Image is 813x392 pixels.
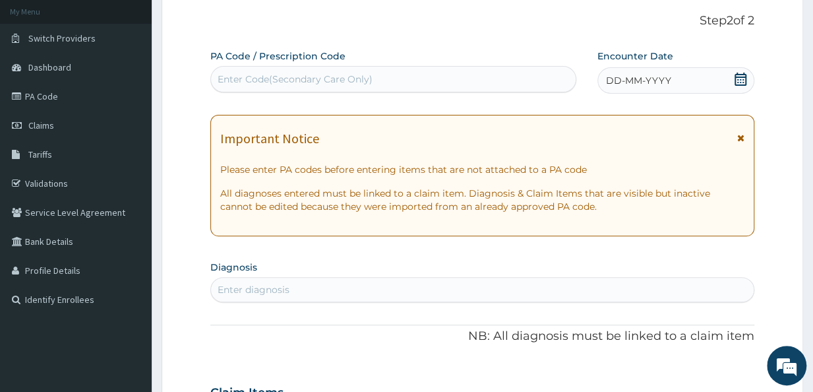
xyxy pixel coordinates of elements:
[76,114,182,247] span: We're online!
[220,187,744,213] p: All diagnoses entered must be linked to a claim item. Diagnosis & Claim Items that are visible bu...
[606,74,671,87] span: DD-MM-YYYY
[210,49,346,63] label: PA Code / Prescription Code
[28,148,52,160] span: Tariffs
[28,32,96,44] span: Switch Providers
[218,73,373,86] div: Enter Code(Secondary Care Only)
[220,163,744,176] p: Please enter PA codes before entering items that are not attached to a PA code
[7,256,251,302] textarea: Type your message and hit 'Enter'
[597,49,673,63] label: Encounter Date
[220,131,319,146] h1: Important Notice
[218,283,289,296] div: Enter diagnosis
[69,74,222,91] div: Chat with us now
[28,119,54,131] span: Claims
[28,61,71,73] span: Dashboard
[210,328,754,345] p: NB: All diagnosis must be linked to a claim item
[210,14,754,28] p: Step 2 of 2
[24,66,53,99] img: d_794563401_company_1708531726252_794563401
[216,7,248,38] div: Minimize live chat window
[210,261,257,274] label: Diagnosis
